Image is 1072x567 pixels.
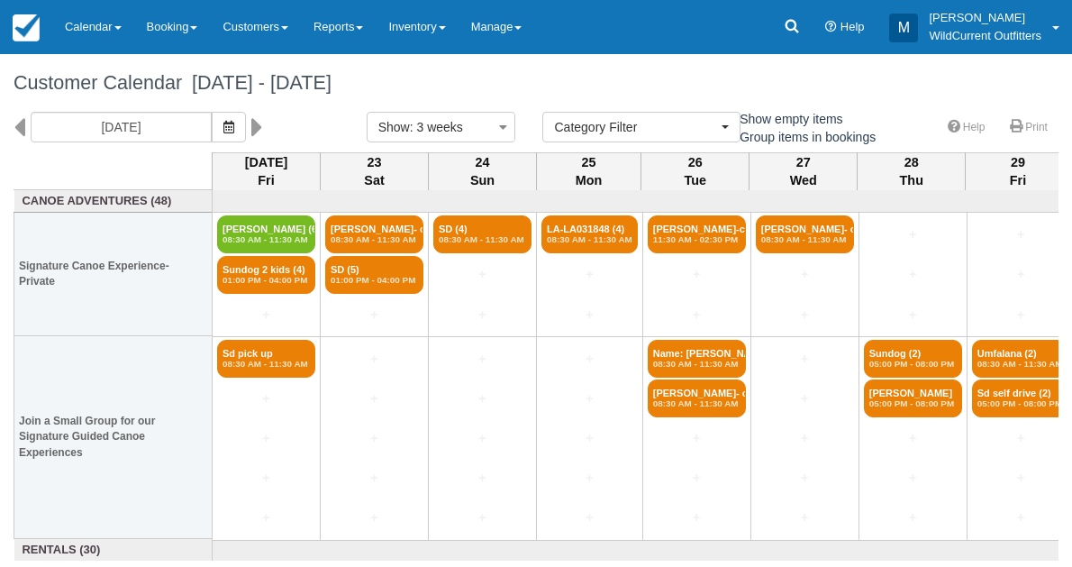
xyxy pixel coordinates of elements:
a: [PERSON_NAME]05:00 PM - 08:00 PM [864,380,962,417]
th: 27 Wed [749,152,858,190]
a: + [864,225,962,244]
p: WildCurrent Outfitters [929,27,1041,45]
span: : 3 weeks [410,120,463,134]
a: + [864,469,962,488]
a: + [217,469,315,488]
a: Sd self drive (2)05:00 PM - 08:00 PM [972,380,1070,417]
a: + [648,469,746,488]
a: SD (5)01:00 PM - 04:00 PM [325,256,423,294]
a: [PERSON_NAME]- conf (4)08:30 AM - 11:30 AM [325,215,423,253]
a: Rentals (30) [19,542,208,559]
label: Group items in bookings [719,123,887,151]
th: 26 Tue [641,152,749,190]
a: + [325,508,423,527]
a: + [541,508,638,527]
a: [PERSON_NAME]-confir (5)11:30 AM - 02:30 PM [648,215,746,253]
a: + [756,350,854,369]
em: 05:00 PM - 08:00 PM [977,398,1065,409]
a: Sundog (2)05:00 PM - 08:00 PM [864,340,962,378]
a: + [648,265,746,284]
a: + [756,508,854,527]
h1: Customer Calendar [14,72,1058,94]
em: 05:00 PM - 08:00 PM [869,398,957,409]
th: 28 Thu [858,152,966,190]
a: + [972,429,1070,448]
a: Sundog 2 kids (4)01:00 PM - 04:00 PM [217,256,315,294]
em: 08:30 AM - 11:30 AM [547,234,632,245]
a: + [433,306,531,325]
a: + [541,306,638,325]
th: 23 Sat [321,152,429,190]
a: + [648,429,746,448]
a: [PERSON_NAME] (6)08:30 AM - 11:30 AM [217,215,315,253]
span: Group items in bookings [719,130,890,142]
a: + [325,306,423,325]
span: Show [378,120,410,134]
a: + [972,306,1070,325]
a: + [217,429,315,448]
a: Umfalana (2)08:30 AM - 11:30 AM [972,340,1070,378]
a: + [972,265,1070,284]
em: 08:30 AM - 11:30 AM [761,234,849,245]
a: + [541,265,638,284]
a: + [433,469,531,488]
a: + [433,350,531,369]
a: + [217,389,315,408]
a: [PERSON_NAME]- confir (2)08:30 AM - 11:30 AM [648,380,746,417]
a: + [864,429,962,448]
label: Show empty items [719,105,854,133]
em: 11:30 AM - 02:30 PM [653,234,740,245]
span: [DATE] - [DATE] [182,71,332,94]
a: + [541,389,638,408]
a: + [648,508,746,527]
a: + [433,265,531,284]
em: 08:30 AM - 11:30 AM [439,234,526,245]
a: + [756,429,854,448]
a: + [972,508,1070,527]
a: Sd pick up08:30 AM - 11:30 AM [217,340,315,378]
a: + [325,350,423,369]
a: + [433,508,531,527]
span: Category Filter [554,118,717,136]
a: Canoe Adventures (48) [19,193,208,210]
em: 08:30 AM - 11:30 AM [977,359,1065,370]
a: + [864,265,962,284]
th: 24 Sun [429,152,537,190]
em: 05:00 PM - 08:00 PM [869,359,957,370]
a: + [541,350,638,369]
p: [PERSON_NAME] [929,9,1041,27]
a: + [756,469,854,488]
a: + [756,265,854,284]
img: checkfront-main-nav-mini-logo.png [13,14,40,41]
em: 01:00 PM - 04:00 PM [223,275,310,286]
th: Signature Canoe Experience- Private [14,213,213,336]
a: + [864,508,962,527]
a: + [325,429,423,448]
em: 08:30 AM - 11:30 AM [331,234,418,245]
th: 25 Mon [537,152,641,190]
a: + [972,469,1070,488]
em: 08:30 AM - 11:30 AM [223,359,310,370]
th: Join a Small Group for our Signature Guided Canoe Experiences [14,336,213,539]
em: 08:30 AM - 11:30 AM [653,359,740,370]
a: LA-LA031848 (4)08:30 AM - 11:30 AM [541,215,638,253]
a: Help [937,114,996,141]
a: + [648,306,746,325]
em: 01:00 PM - 04:00 PM [331,275,418,286]
a: + [325,469,423,488]
a: + [756,306,854,325]
span: Help [840,20,865,33]
a: + [433,389,531,408]
div: M [889,14,918,42]
a: + [864,306,962,325]
i: Help [825,22,837,33]
button: Show: 3 weeks [367,112,516,142]
button: Category Filter [542,112,740,142]
a: + [325,389,423,408]
a: + [541,469,638,488]
th: [DATE] Fri [213,152,321,190]
a: + [972,225,1070,244]
a: SD (4)08:30 AM - 11:30 AM [433,215,531,253]
a: + [217,306,315,325]
a: [PERSON_NAME]- con (3)08:30 AM - 11:30 AM [756,215,854,253]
